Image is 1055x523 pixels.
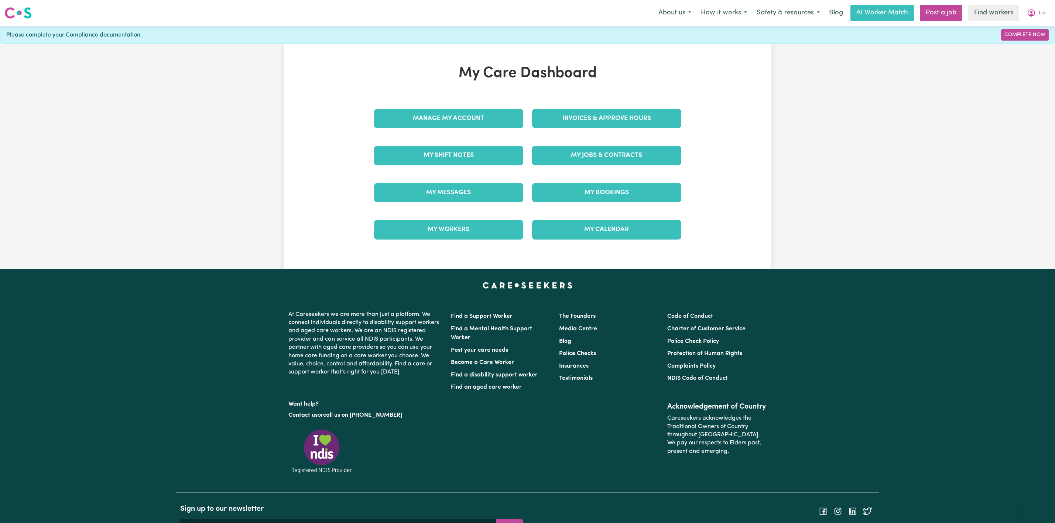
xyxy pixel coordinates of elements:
[288,307,442,379] p: At Careseekers we are more than just a platform. We connect individuals directly to disability su...
[1039,9,1046,17] span: Lia
[180,505,523,513] h2: Sign up to our newsletter
[667,326,746,332] a: Charter of Customer Service
[1025,493,1049,517] iframe: Button to launch messaging window, conversation in progress
[559,363,589,369] a: Insurances
[696,5,752,21] button: How it works
[532,109,681,128] a: Invoices & Approve Hours
[559,351,596,357] a: Police Checks
[833,508,842,514] a: Follow Careseekers on Instagram
[288,397,442,408] p: Want help?
[968,5,1019,21] a: Find workers
[920,5,962,21] a: Post a job
[559,375,593,381] a: Testimonials
[370,65,686,82] h1: My Care Dashboard
[4,4,32,21] a: Careseekers logo
[323,412,402,418] a: call us on [PHONE_NUMBER]
[559,338,571,344] a: Blog
[451,384,522,390] a: Find an aged care worker
[451,326,532,341] a: Find a Mental Health Support Worker
[667,338,719,344] a: Police Check Policy
[825,5,847,21] a: Blog
[374,109,523,128] a: Manage My Account
[654,5,696,21] button: About us
[532,183,681,202] a: My Bookings
[451,347,508,353] a: Post your care needs
[451,313,513,319] a: Find a Support Worker
[850,5,914,21] a: AI Worker Match
[667,351,742,357] a: Protection of Human Rights
[1022,5,1051,21] button: My Account
[1001,29,1049,41] a: Complete Now
[667,313,713,319] a: Code of Conduct
[374,220,523,239] a: My Workers
[4,6,32,20] img: Careseekers logo
[667,402,767,411] h2: Acknowledgement of Country
[559,326,597,332] a: Media Centre
[451,372,538,378] a: Find a disability support worker
[667,375,728,381] a: NDIS Code of Conduct
[451,359,514,365] a: Become a Care Worker
[848,508,857,514] a: Follow Careseekers on LinkedIn
[863,508,872,514] a: Follow Careseekers on Twitter
[819,508,828,514] a: Follow Careseekers on Facebook
[752,5,825,21] button: Safety & resources
[667,411,767,458] p: Careseekers acknowledges the Traditional Owners of Country throughout [GEOGRAPHIC_DATA]. We pay o...
[559,313,596,319] a: The Founders
[483,282,572,288] a: Careseekers home page
[667,363,716,369] a: Complaints Policy
[374,183,523,202] a: My Messages
[532,220,681,239] a: My Calendar
[288,428,355,474] img: Registered NDIS provider
[288,408,442,422] p: or
[374,146,523,165] a: My Shift Notes
[532,146,681,165] a: My Jobs & Contracts
[288,412,318,418] a: Contact us
[6,31,142,39] span: Please complete your Compliance documentation.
